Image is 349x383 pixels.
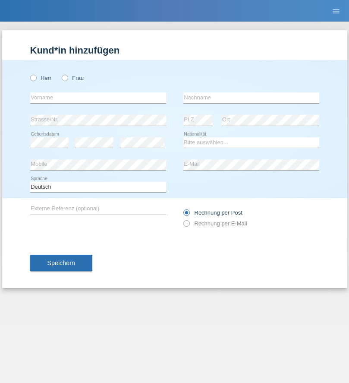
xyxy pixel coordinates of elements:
[183,220,189,231] input: Rechnung per E-Mail
[30,255,92,271] button: Speichern
[332,7,340,16] i: menu
[62,75,84,81] label: Frau
[62,75,67,80] input: Frau
[30,75,52,81] label: Herr
[30,75,36,80] input: Herr
[30,45,319,56] h1: Kund*in hinzufügen
[183,209,189,220] input: Rechnung per Post
[183,220,247,227] label: Rechnung per E-Mail
[47,260,75,266] span: Speichern
[327,8,345,13] a: menu
[183,209,242,216] label: Rechnung per Post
